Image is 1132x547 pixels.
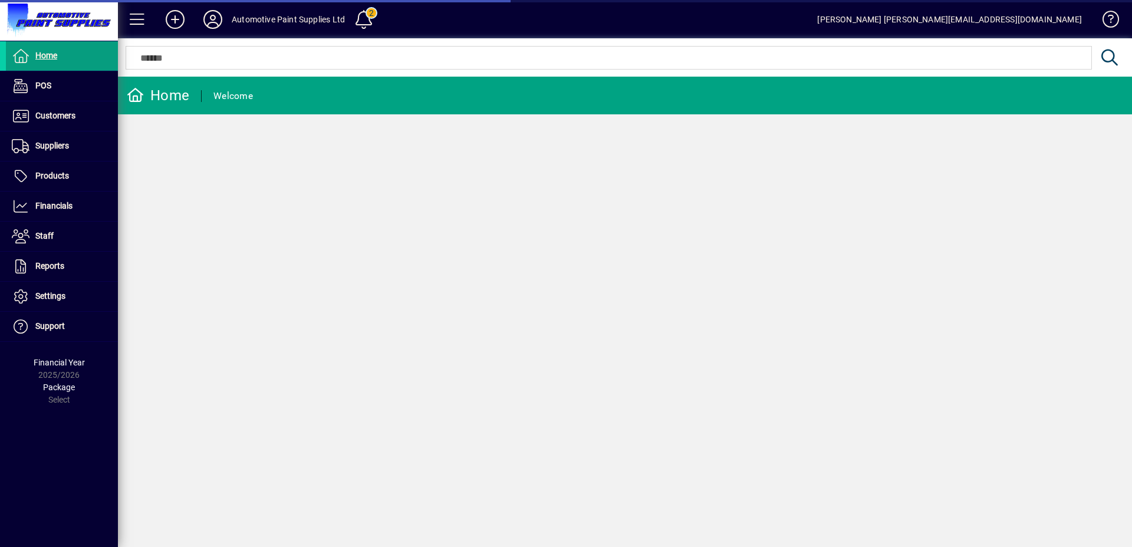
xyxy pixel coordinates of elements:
[35,321,65,331] span: Support
[35,261,64,271] span: Reports
[156,9,194,30] button: Add
[194,9,232,30] button: Profile
[6,282,118,311] a: Settings
[213,87,253,106] div: Welcome
[6,101,118,131] a: Customers
[6,222,118,251] a: Staff
[35,231,54,240] span: Staff
[6,131,118,161] a: Suppliers
[35,201,73,210] span: Financials
[232,10,345,29] div: Automotive Paint Supplies Ltd
[35,291,65,301] span: Settings
[1094,2,1117,41] a: Knowledge Base
[6,162,118,191] a: Products
[817,10,1082,29] div: [PERSON_NAME] [PERSON_NAME][EMAIL_ADDRESS][DOMAIN_NAME]
[6,71,118,101] a: POS
[34,358,85,367] span: Financial Year
[35,111,75,120] span: Customers
[6,192,118,221] a: Financials
[43,383,75,392] span: Package
[35,51,57,60] span: Home
[35,171,69,180] span: Products
[6,252,118,281] a: Reports
[35,141,69,150] span: Suppliers
[35,81,51,90] span: POS
[127,86,189,105] div: Home
[6,312,118,341] a: Support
